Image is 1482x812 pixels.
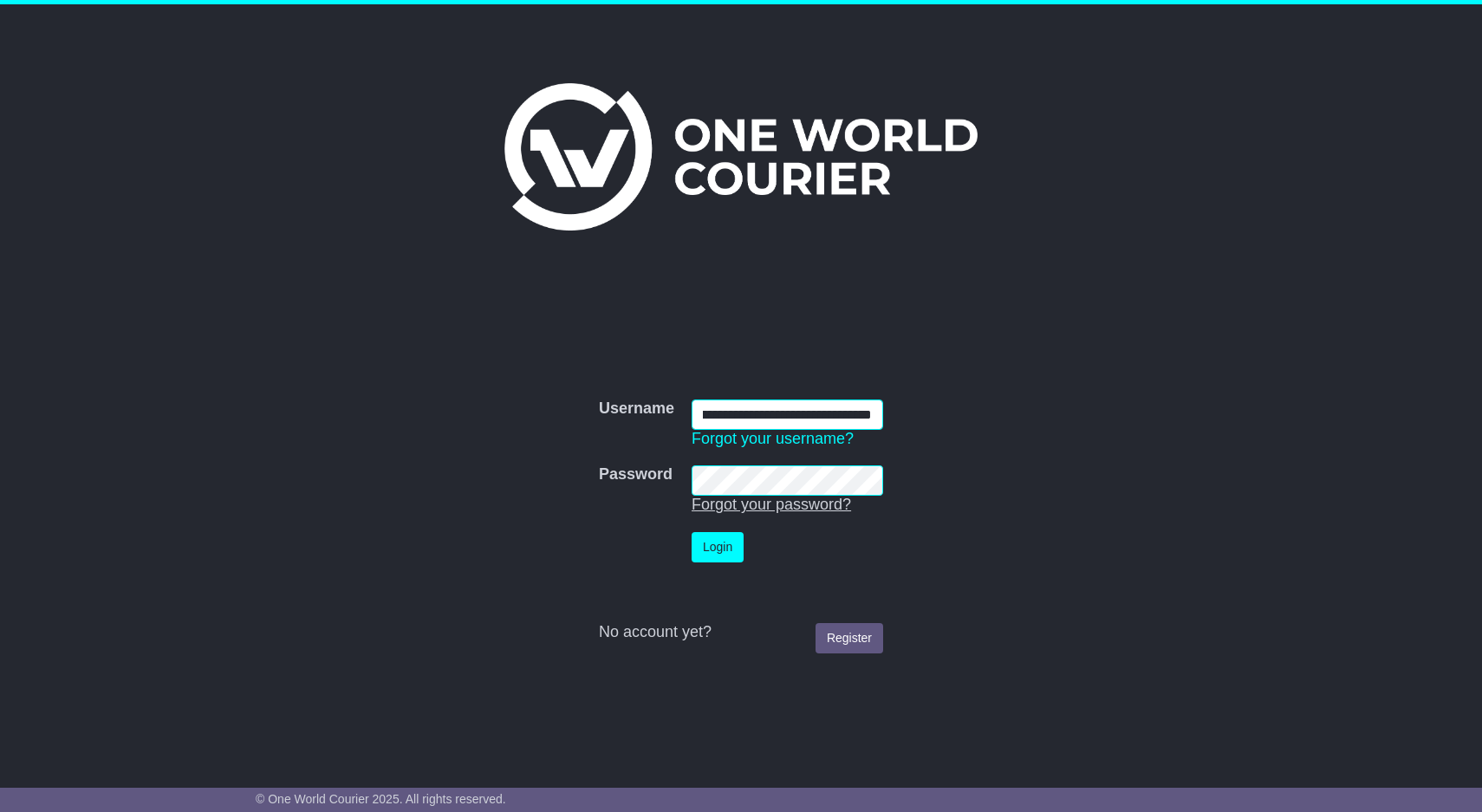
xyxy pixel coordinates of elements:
[692,532,744,562] button: Login
[599,623,883,642] div: No account yet?
[504,83,978,231] img: One World
[816,623,883,653] a: Register
[256,792,506,806] span: © One World Courier 2025. All rights reserved.
[599,465,673,484] label: Password
[599,400,674,419] label: Username
[692,496,851,513] a: Forgot your password?
[692,430,854,447] a: Forgot your username?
